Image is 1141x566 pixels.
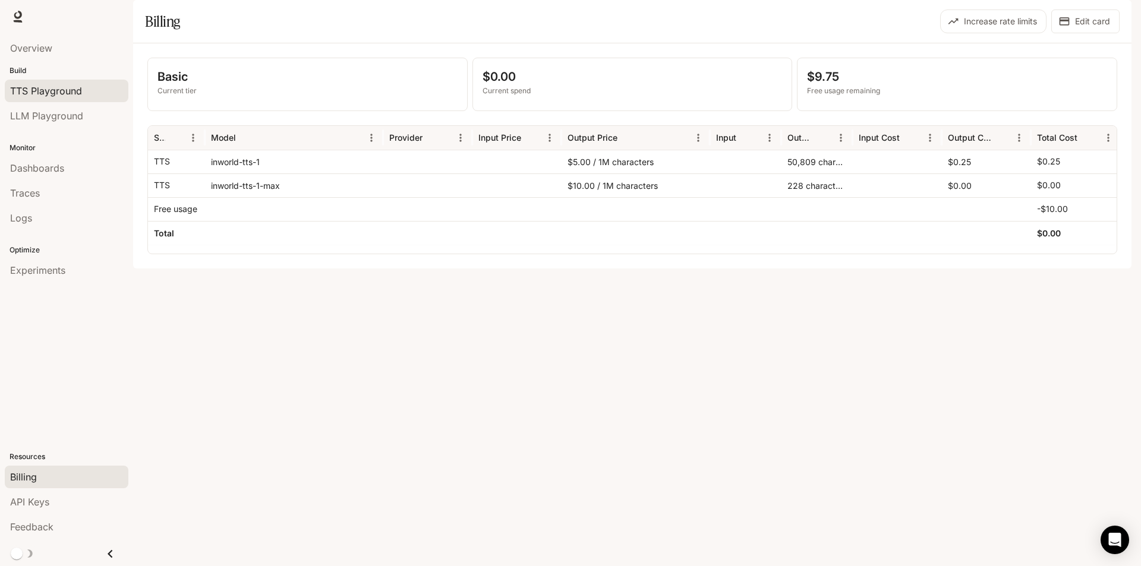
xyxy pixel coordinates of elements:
[157,68,458,86] p: Basic
[689,129,707,147] button: Menu
[901,129,919,147] button: Sort
[562,150,710,173] div: $5.00 / 1M characters
[389,132,423,143] div: Provider
[205,173,383,197] div: inworld-tts-1-max
[619,129,636,147] button: Sort
[145,10,180,33] h1: Billing
[452,129,469,147] button: Menu
[921,129,939,147] button: Menu
[1037,203,1068,215] p: -$10.00
[948,132,991,143] div: Output Cost
[761,129,778,147] button: Menu
[478,132,521,143] div: Input Price
[154,203,197,215] p: Free usage
[483,86,783,96] p: Current spend
[942,150,1031,173] div: $0.25
[568,132,617,143] div: Output Price
[859,132,900,143] div: Input Cost
[940,10,1047,33] button: Increase rate limits
[154,156,170,167] p: TTS
[237,129,255,147] button: Sort
[1010,129,1028,147] button: Menu
[1079,129,1096,147] button: Sort
[541,129,559,147] button: Menu
[154,227,174,239] h6: Total
[424,129,442,147] button: Sort
[807,68,1107,86] p: $9.75
[166,129,184,147] button: Sort
[562,173,710,197] div: $10.00 / 1M characters
[157,86,458,96] p: Current tier
[781,173,853,197] div: 228 characters
[522,129,540,147] button: Sort
[1051,10,1120,33] button: Edit card
[807,86,1107,96] p: Free usage remaining
[211,132,236,143] div: Model
[992,129,1010,147] button: Sort
[781,150,853,173] div: 50,809 characters
[1037,227,1061,239] h6: $0.00
[205,150,383,173] div: inworld-tts-1
[184,129,202,147] button: Menu
[483,68,783,86] p: $0.00
[1037,179,1061,191] p: $0.00
[154,132,165,143] div: Service
[787,132,813,143] div: Output
[832,129,850,147] button: Menu
[716,132,736,143] div: Input
[942,173,1031,197] div: $0.00
[737,129,755,147] button: Sort
[814,129,832,147] button: Sort
[1037,132,1077,143] div: Total Cost
[154,179,170,191] p: TTS
[1099,129,1117,147] button: Menu
[1101,526,1129,554] div: Open Intercom Messenger
[1037,156,1060,167] p: $0.25
[363,129,380,147] button: Menu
